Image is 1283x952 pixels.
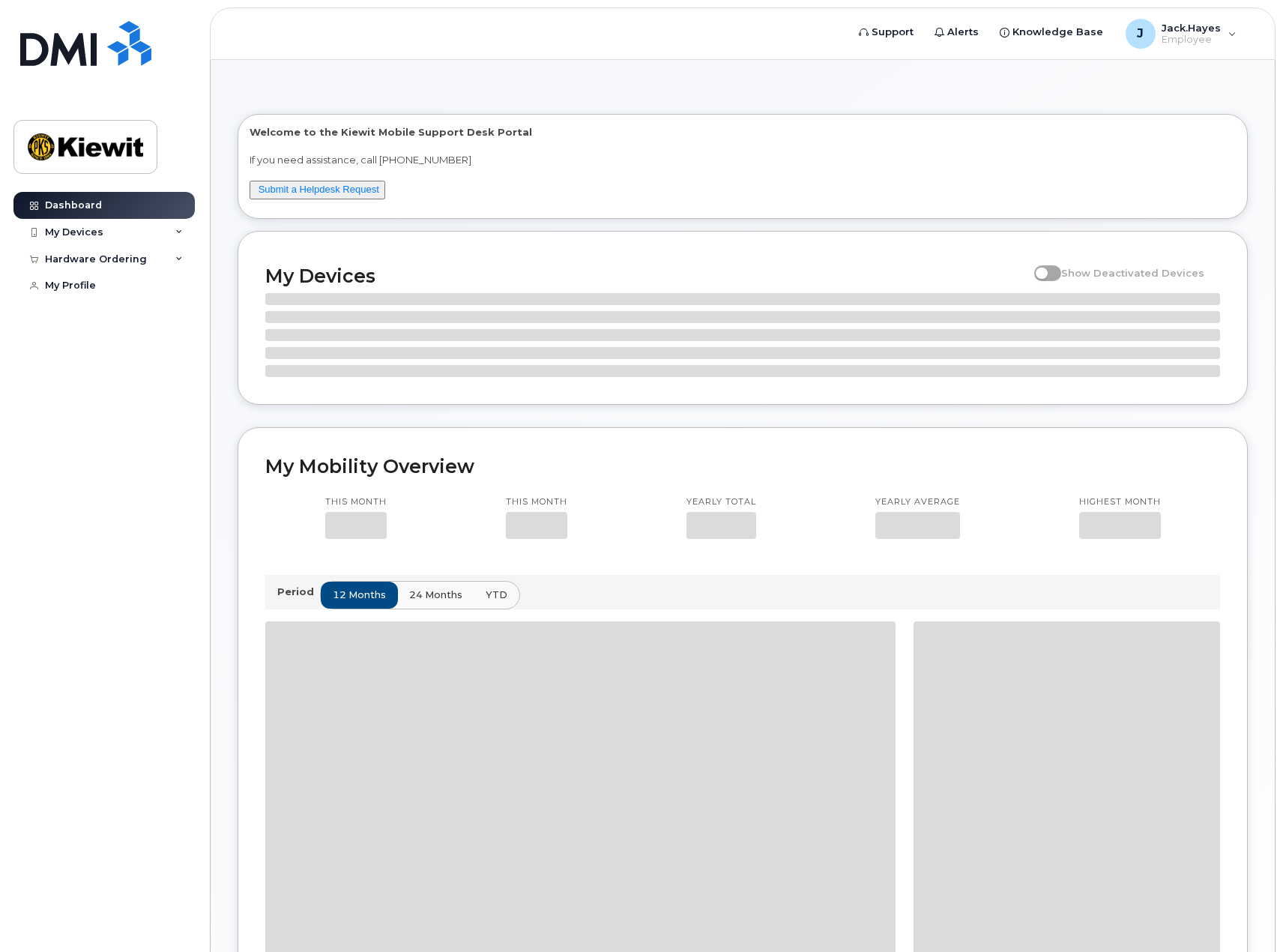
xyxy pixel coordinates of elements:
button: Submit a Helpdesk Request [250,181,385,199]
p: Highest month [1079,496,1161,508]
p: Yearly average [875,496,960,508]
p: This month [506,496,567,508]
span: YTD [486,588,507,602]
p: Period [277,585,320,599]
p: If you need assistance, call [PHONE_NUMBER] [250,153,1236,167]
p: This month [325,496,387,508]
h2: My Devices [265,265,1027,287]
p: Yearly total [686,496,756,508]
input: Show Deactivated Devices [1034,259,1046,271]
a: Submit a Helpdesk Request [259,184,379,195]
span: 24 months [409,588,462,602]
h2: My Mobility Overview [265,455,1220,477]
p: Welcome to the Kiewit Mobile Support Desk Portal [250,125,1236,139]
span: Show Deactivated Devices [1061,267,1204,279]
